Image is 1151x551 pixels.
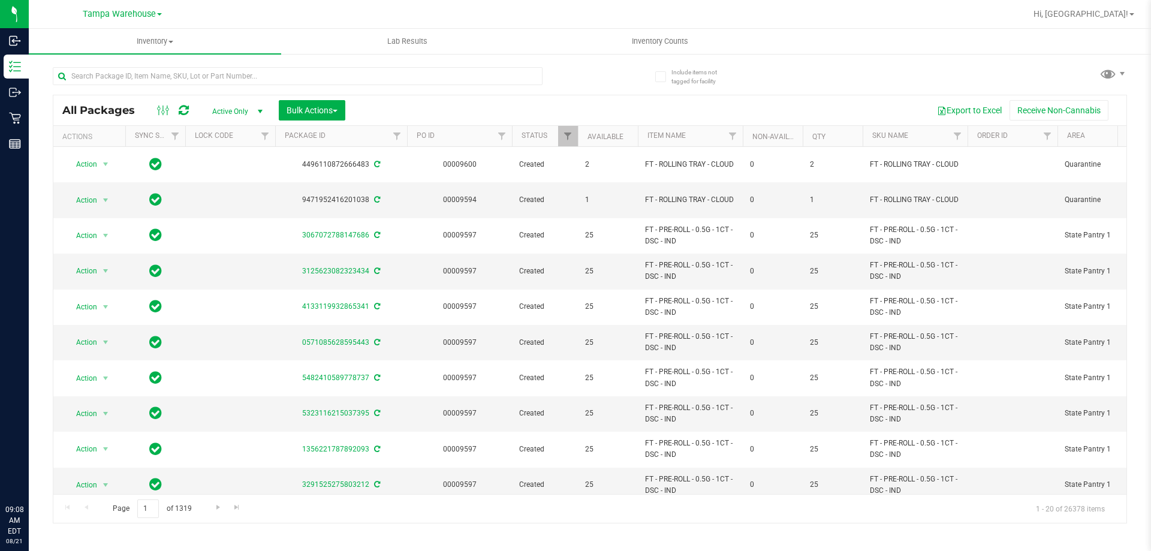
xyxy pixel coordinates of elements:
[372,160,380,168] span: Sync from Compliance System
[98,299,113,315] span: select
[810,230,855,241] span: 25
[302,302,369,311] a: 4133119932865341
[149,298,162,315] span: In Sync
[98,156,113,173] span: select
[149,191,162,208] span: In Sync
[750,194,796,206] span: 0
[62,133,120,141] div: Actions
[1065,194,1140,206] span: Quarantine
[9,138,21,150] inline-svg: Reports
[645,366,736,389] span: FT - PRE-ROLL - 0.5G - 1CT - DSC - IND
[585,159,631,170] span: 2
[810,444,855,455] span: 25
[647,131,686,140] a: Item Name
[149,334,162,351] span: In Sync
[750,159,796,170] span: 0
[585,337,631,348] span: 25
[948,126,968,146] a: Filter
[810,479,855,490] span: 25
[443,231,477,239] a: 00009597
[645,224,736,247] span: FT - PRE-ROLL - 0.5G - 1CT - DSC - IND
[165,126,185,146] a: Filter
[752,133,806,141] a: Non-Available
[443,374,477,382] a: 00009597
[149,441,162,457] span: In Sync
[149,227,162,243] span: In Sync
[1038,126,1057,146] a: Filter
[519,337,571,348] span: Created
[443,195,477,204] a: 00009594
[977,131,1008,140] a: Order Id
[65,477,98,493] span: Action
[1065,444,1140,455] span: State Pantry 1
[29,29,281,54] a: Inventory
[810,337,855,348] span: 25
[558,126,578,146] a: Filter
[616,36,704,47] span: Inventory Counts
[273,194,409,206] div: 9471952416201038
[1067,131,1085,140] a: Area
[302,480,369,489] a: 3291525275803212
[29,36,281,47] span: Inventory
[585,194,631,206] span: 1
[1065,337,1140,348] span: State Pantry 1
[534,29,786,54] a: Inventory Counts
[519,301,571,312] span: Created
[645,194,736,206] span: FT - ROLLING TRAY - CLOUD
[65,299,98,315] span: Action
[98,192,113,209] span: select
[645,159,736,170] span: FT - ROLLING TRAY - CLOUD
[870,402,960,425] span: FT - PRE-ROLL - 0.5G - 1CT - DSC - IND
[135,131,181,140] a: Sync Status
[9,35,21,47] inline-svg: Inbound
[372,302,380,311] span: Sync from Compliance System
[812,133,825,141] a: Qty
[750,372,796,384] span: 0
[1065,372,1140,384] span: State Pantry 1
[645,474,736,496] span: FT - PRE-ROLL - 0.5G - 1CT - DSC - IND
[750,266,796,277] span: 0
[1034,9,1128,19] span: Hi, [GEOGRAPHIC_DATA]!
[98,477,113,493] span: select
[587,133,623,141] a: Available
[302,231,369,239] a: 3067072788147686
[417,131,435,140] a: PO ID
[287,106,338,115] span: Bulk Actions
[1065,408,1140,419] span: State Pantry 1
[585,444,631,455] span: 25
[285,131,326,140] a: Package ID
[585,230,631,241] span: 25
[443,267,477,275] a: 00009597
[372,374,380,382] span: Sync from Compliance System
[65,263,98,279] span: Action
[65,192,98,209] span: Action
[519,408,571,419] span: Created
[443,338,477,347] a: 00009597
[9,112,21,124] inline-svg: Retail
[870,296,960,318] span: FT - PRE-ROLL - 0.5G - 1CT - DSC - IND
[98,263,113,279] span: select
[810,301,855,312] span: 25
[519,194,571,206] span: Created
[519,266,571,277] span: Created
[870,474,960,496] span: FT - PRE-ROLL - 0.5G - 1CT - DSC - IND
[302,374,369,382] a: 5482410589778737
[372,267,380,275] span: Sync from Compliance System
[255,126,275,146] a: Filter
[98,334,113,351] span: select
[522,131,547,140] a: Status
[149,405,162,421] span: In Sync
[1065,159,1140,170] span: Quarantine
[1065,230,1140,241] span: State Pantry 1
[137,499,159,518] input: 1
[519,159,571,170] span: Created
[585,408,631,419] span: 25
[372,445,380,453] span: Sync from Compliance System
[645,402,736,425] span: FT - PRE-ROLL - 0.5G - 1CT - DSC - IND
[273,159,409,170] div: 4496110872666483
[750,479,796,490] span: 0
[750,301,796,312] span: 0
[9,86,21,98] inline-svg: Outbound
[810,194,855,206] span: 1
[65,405,98,422] span: Action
